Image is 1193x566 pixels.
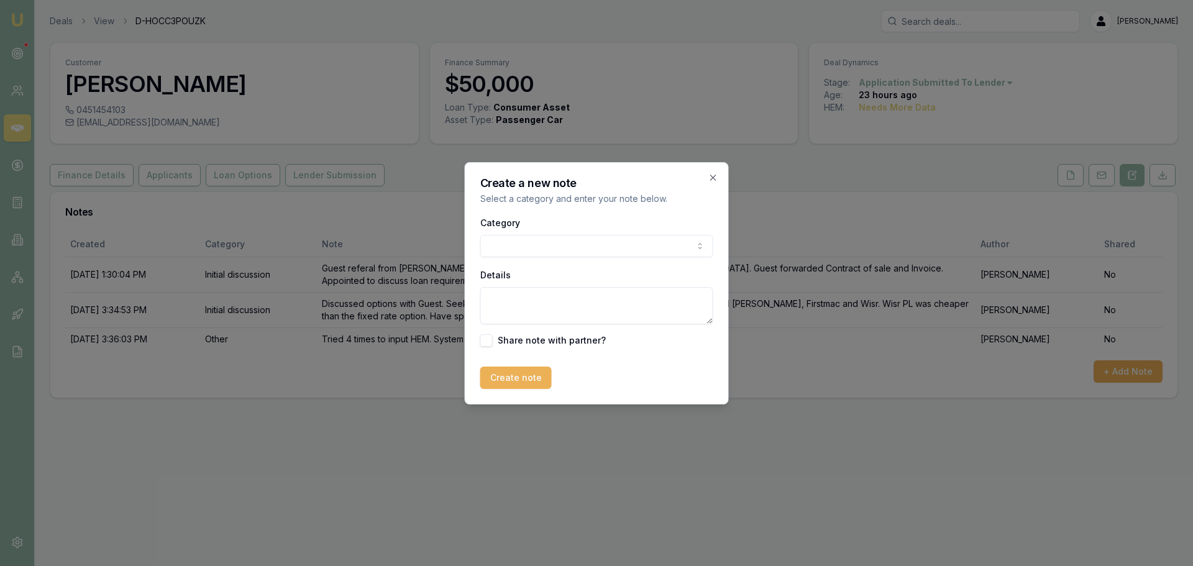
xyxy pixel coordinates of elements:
[480,367,552,389] button: Create note
[480,270,511,280] label: Details
[480,178,713,189] h2: Create a new note
[498,336,606,345] label: Share note with partner?
[480,217,520,228] label: Category
[480,193,713,205] p: Select a category and enter your note below.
